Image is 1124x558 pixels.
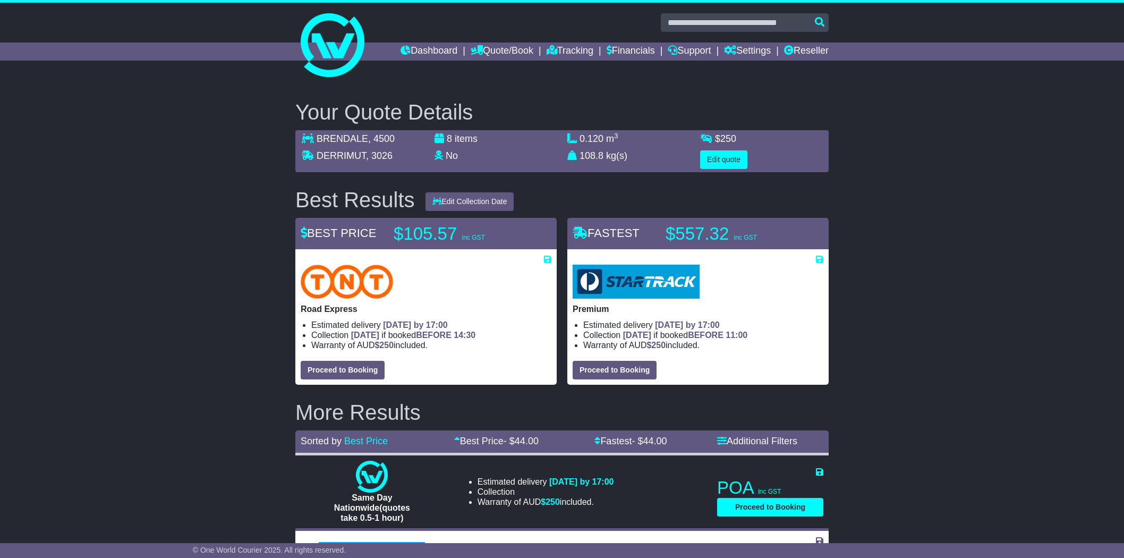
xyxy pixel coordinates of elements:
li: Collection [311,330,551,340]
li: Estimated delivery [478,477,614,487]
span: [DATE] by 17:00 [549,477,614,486]
span: © One World Courier 2025. All rights reserved. [193,546,346,554]
span: [DATE] by 17:00 [655,320,720,329]
li: Warranty of AUD included. [583,340,823,350]
span: BEST PRICE [301,226,376,240]
span: 44.00 [643,436,667,446]
span: inc GST [734,234,756,241]
span: - $ [632,436,667,446]
span: No [446,150,458,161]
span: Sorted by [301,436,342,446]
img: One World Courier: Same Day Nationwide(quotes take 0.5-1 hour) [356,461,388,493]
a: Reseller [784,43,829,61]
a: Financials [607,43,655,61]
a: Tracking [547,43,593,61]
span: 0.120 [580,133,603,144]
span: 44.00 [515,436,539,446]
span: FASTEST [573,226,640,240]
li: Estimated delivery [583,320,823,330]
p: $557.32 [666,223,798,244]
img: StarTrack: Premium [573,265,700,299]
span: items [455,133,478,144]
span: 108.8 [580,150,603,161]
span: 250 [720,133,736,144]
span: BEFORE [416,331,452,340]
button: Edit Collection Date [425,192,514,211]
div: Best Results [290,188,420,212]
span: $ [541,497,560,506]
p: POA [717,477,823,498]
span: if booked [351,331,475,340]
span: m [606,133,618,144]
span: 11:00 [726,331,747,340]
h2: Your Quote Details [295,100,829,124]
button: Proceed to Booking [717,498,823,517]
a: Dashboard [401,43,457,61]
li: Collection [583,330,823,340]
span: $ [715,133,736,144]
a: Additional Filters [717,436,797,446]
span: - $ [504,436,539,446]
a: Support [668,43,711,61]
li: Warranty of AUD included. [311,340,551,350]
span: kg(s) [606,150,627,161]
span: inc GST [758,488,781,495]
p: Premium [573,304,823,314]
a: Fastest- $44.00 [594,436,667,446]
li: Estimated delivery [311,320,551,330]
span: if booked [623,331,747,340]
span: 8 [447,133,452,144]
button: Proceed to Booking [573,361,657,379]
span: BRENDALE [317,133,368,144]
span: , 3026 [366,150,393,161]
span: [DATE] [623,331,651,340]
span: DERRIMUT [317,150,366,161]
span: 250 [379,341,394,350]
span: 250 [651,341,666,350]
span: , 4500 [368,133,395,144]
span: $ [646,341,666,350]
span: inc GST [462,234,484,241]
span: [DATE] by 17:00 [383,320,448,329]
p: $105.57 [394,223,526,244]
h2: More Results [295,401,829,424]
sup: 3 [614,132,618,140]
li: Collection [478,487,614,497]
span: 250 [546,497,560,506]
img: TNT Domestic: Road Express [301,265,393,299]
a: Settings [724,43,771,61]
span: Same Day Nationwide(quotes take 0.5-1 hour) [334,493,410,522]
span: 14:30 [454,331,475,340]
a: Best Price- $44.00 [454,436,539,446]
a: Best Price [344,436,388,446]
a: Quote/Book [471,43,533,61]
p: Road Express [301,304,551,314]
span: [DATE] [351,331,379,340]
span: $ [374,341,394,350]
span: BEFORE [688,331,723,340]
button: Edit quote [700,150,747,169]
li: Warranty of AUD included. [478,497,614,507]
button: Proceed to Booking [301,361,385,379]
